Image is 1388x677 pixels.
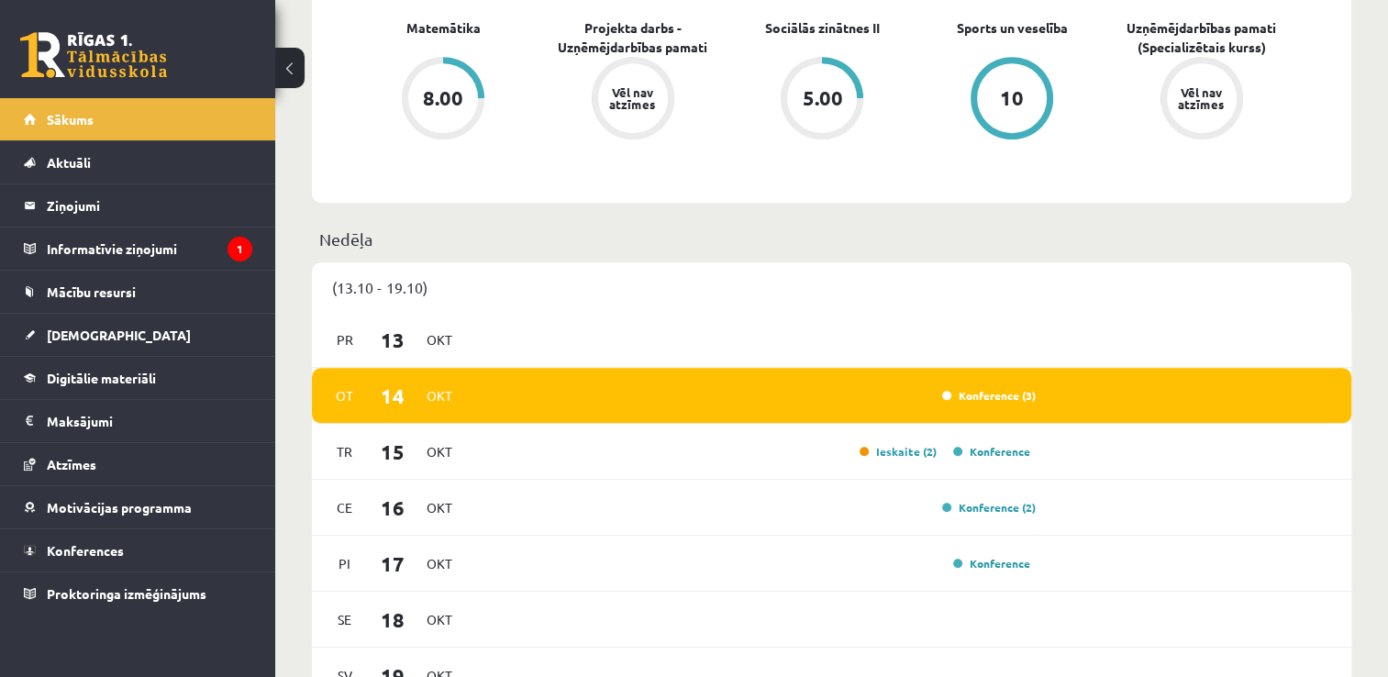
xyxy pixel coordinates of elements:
[727,57,917,143] a: 5.00
[47,585,206,602] span: Proktoringa izmēģinājums
[24,228,252,270] a: Informatīvie ziņojumi1
[364,493,421,523] span: 16
[420,326,459,354] span: Okt
[326,382,364,410] span: Ot
[24,400,252,442] a: Maksājumi
[420,605,459,634] span: Okt
[312,262,1351,312] div: (13.10 - 19.10)
[47,228,252,270] legend: Informatīvie ziņojumi
[539,18,728,57] a: Projekta darbs - Uzņēmējdarbības pamati
[47,111,94,128] span: Sākums
[24,443,252,485] a: Atzīmes
[47,327,191,343] span: [DEMOGRAPHIC_DATA]
[607,86,659,110] div: Vēl nav atzīmes
[917,57,1107,143] a: 10
[406,18,481,38] a: Matemātika
[1106,57,1296,143] a: Vēl nav atzīmes
[47,456,96,472] span: Atzīmes
[24,314,252,356] a: [DEMOGRAPHIC_DATA]
[539,57,728,143] a: Vēl nav atzīmes
[953,556,1030,571] a: Konference
[47,184,252,227] legend: Ziņojumi
[319,227,1344,251] p: Nedēļa
[1176,86,1227,110] div: Vēl nav atzīmes
[228,237,252,261] i: 1
[364,381,421,411] span: 14
[326,549,364,578] span: Pi
[802,88,842,108] div: 5.00
[364,437,421,467] span: 15
[47,370,156,386] span: Digitālie materiāli
[20,32,167,78] a: Rīgas 1. Tālmācības vidusskola
[420,438,459,466] span: Okt
[24,529,252,572] a: Konferences
[1000,88,1024,108] div: 10
[364,605,421,635] span: 18
[24,184,252,227] a: Ziņojumi
[47,542,124,559] span: Konferences
[326,494,364,522] span: Ce
[364,549,421,579] span: 17
[47,154,91,171] span: Aktuāli
[957,18,1068,38] a: Sports un veselība
[326,326,364,354] span: Pr
[953,444,1030,459] a: Konference
[24,141,252,183] a: Aktuāli
[420,549,459,578] span: Okt
[423,88,463,108] div: 8.00
[349,57,539,143] a: 8.00
[24,271,252,313] a: Mācību resursi
[420,494,459,522] span: Okt
[47,283,136,300] span: Mācību resursi
[326,605,364,634] span: Se
[765,18,880,38] a: Sociālās zinātnes II
[47,499,192,516] span: Motivācijas programma
[942,500,1036,515] a: Konference (2)
[364,325,421,355] span: 13
[1106,18,1296,57] a: Uzņēmējdarbības pamati (Specializētais kurss)
[326,438,364,466] span: Tr
[24,486,252,528] a: Motivācijas programma
[942,388,1036,403] a: Konference (3)
[24,572,252,615] a: Proktoringa izmēģinājums
[47,400,252,442] legend: Maksājumi
[24,357,252,399] a: Digitālie materiāli
[24,98,252,140] a: Sākums
[420,382,459,410] span: Okt
[860,444,937,459] a: Ieskaite (2)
